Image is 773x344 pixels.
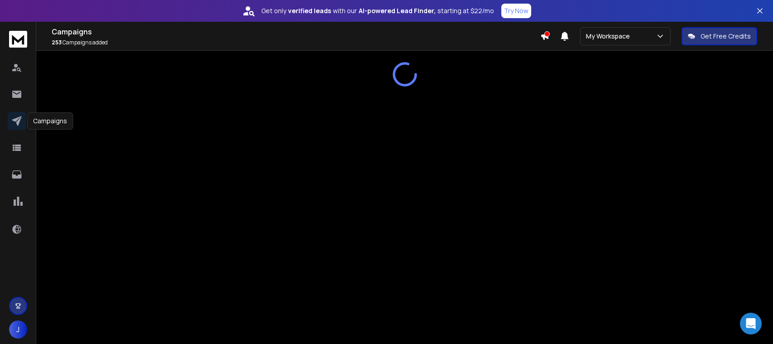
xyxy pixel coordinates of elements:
[504,6,528,15] p: Try Now
[501,4,531,18] button: Try Now
[9,31,27,48] img: logo
[682,27,757,45] button: Get Free Credits
[359,6,436,15] strong: AI-powered Lead Finder,
[52,39,62,46] span: 253
[52,26,540,37] h1: Campaigns
[701,32,751,41] p: Get Free Credits
[9,320,27,339] button: J
[740,313,762,334] div: Open Intercom Messenger
[52,39,540,46] p: Campaigns added
[261,6,494,15] p: Get only with our starting at $22/mo
[288,6,331,15] strong: verified leads
[586,32,634,41] p: My Workspace
[27,112,73,130] div: Campaigns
